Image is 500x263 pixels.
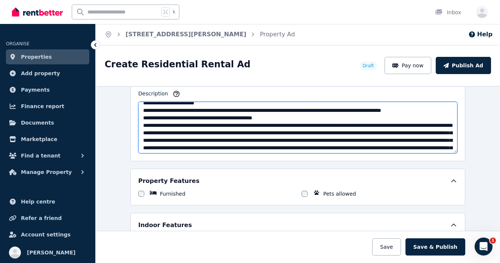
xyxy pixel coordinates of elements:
[385,57,432,74] button: Pay now
[21,135,57,144] span: Marketplace
[21,102,64,111] span: Finance report
[6,227,89,242] a: Account settings
[6,211,89,226] a: Refer a friend
[372,238,401,256] button: Save
[6,194,89,209] a: Help centre
[6,148,89,163] button: Find a tenant
[138,177,200,186] h5: Property Features
[21,168,72,177] span: Manage Property
[6,132,89,147] a: Marketplace
[173,9,175,15] span: k
[362,63,374,69] span: Draft
[21,230,71,239] span: Account settings
[6,49,89,64] a: Properties
[435,9,461,16] div: Inbox
[6,165,89,180] button: Manage Property
[160,190,185,198] label: Furnished
[260,31,295,38] a: Property Ad
[6,41,30,46] span: ORGANISE
[21,197,55,206] span: Help centre
[21,118,54,127] span: Documents
[21,69,60,78] span: Add property
[96,24,304,45] nav: Breadcrumb
[6,115,89,130] a: Documents
[21,52,52,61] span: Properties
[436,57,491,74] button: Publish Ad
[323,190,356,198] label: Pets allowed
[6,82,89,97] a: Payments
[6,66,89,81] a: Add property
[105,58,250,70] h1: Create Residential Rental Ad
[468,30,493,39] button: Help
[138,221,192,230] h5: Indoor Features
[21,214,62,223] span: Refer a friend
[126,31,246,38] a: [STREET_ADDRESS][PERSON_NAME]
[6,99,89,114] a: Finance report
[12,6,63,18] img: RentBetter
[475,238,493,256] iframe: Intercom live chat
[21,151,61,160] span: Find a tenant
[27,248,75,257] span: [PERSON_NAME]
[405,238,465,256] button: Save & Publish
[490,238,496,244] span: 1
[21,85,50,94] span: Payments
[138,90,168,100] label: Description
